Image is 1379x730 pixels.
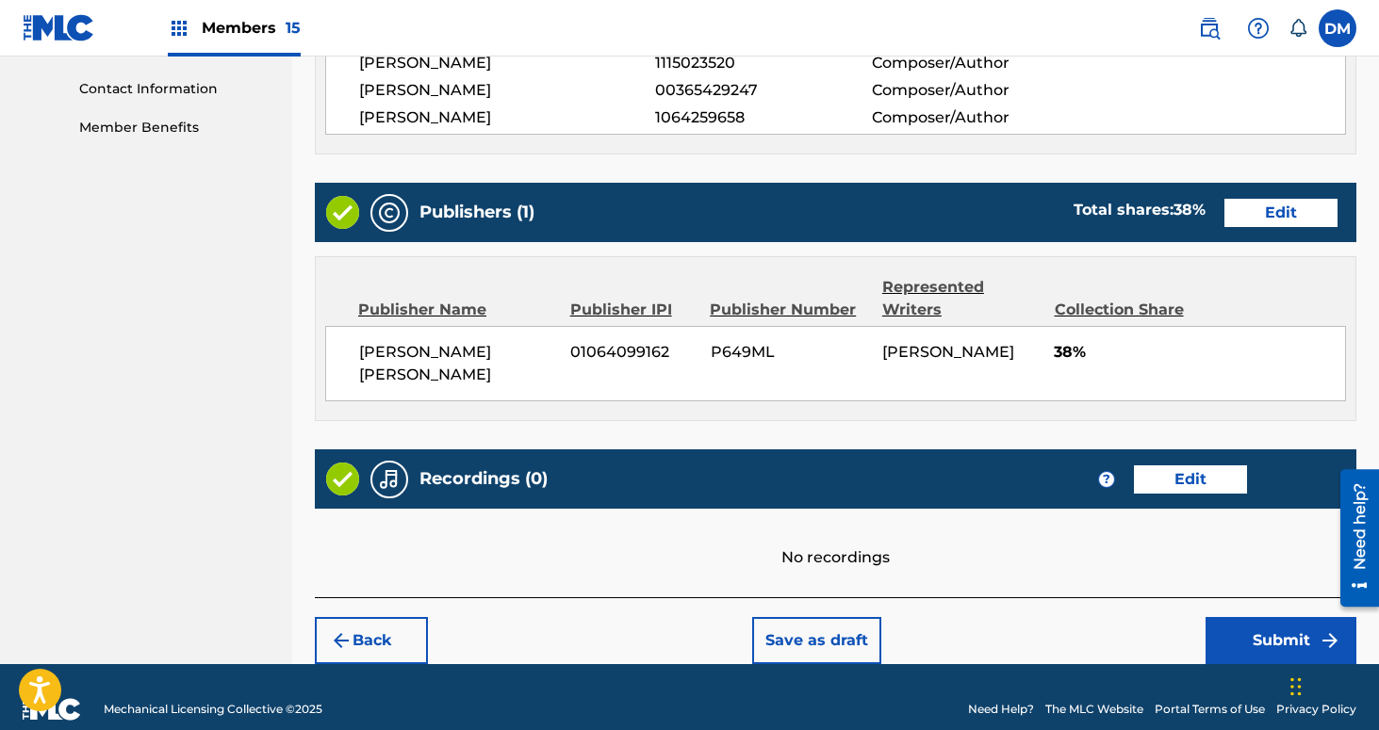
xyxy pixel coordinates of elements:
[330,629,353,652] img: 7ee5dd4eb1f8a8e3ef2f.svg
[1276,701,1356,718] a: Privacy Policy
[1190,9,1228,47] a: Public Search
[202,17,301,39] span: Members
[419,468,548,490] h5: Recordings (0)
[1319,629,1341,652] img: f7272a7cc735f4ea7f67.svg
[570,341,696,364] span: 01064099162
[1134,465,1247,494] button: Edit
[752,617,881,664] button: Save as draft
[872,79,1069,102] span: Composer/Author
[711,341,868,364] span: P649ML
[968,701,1034,718] a: Need Help?
[104,701,322,718] span: Mechanical Licensing Collective © 2025
[1319,9,1356,47] div: User Menu
[882,276,1041,321] div: Represented Writers
[326,462,359,495] img: Valid
[315,617,428,664] button: Back
[286,19,301,37] span: 15
[1326,462,1379,614] iframe: Resource Center
[655,79,872,102] span: 00365429247
[358,299,556,321] div: Publisher Name
[1198,17,1221,40] img: search
[655,52,872,74] span: 1115023520
[1155,701,1265,718] a: Portal Terms of Use
[79,118,270,138] a: Member Benefits
[1247,17,1270,40] img: help
[419,202,534,223] h5: Publishers (1)
[1289,19,1307,38] div: Notifications
[23,14,95,41] img: MLC Logo
[1074,199,1206,221] div: Total shares:
[1206,617,1356,664] button: Submit
[359,106,655,129] span: [PERSON_NAME]
[1290,658,1302,715] div: Drag
[1045,701,1143,718] a: The MLC Website
[872,52,1069,74] span: Composer/Author
[1055,299,1203,321] div: Collection Share
[378,202,401,224] img: Publishers
[882,343,1014,361] span: [PERSON_NAME]
[710,299,868,321] div: Publisher Number
[359,52,655,74] span: [PERSON_NAME]
[315,509,1356,569] div: No recordings
[359,341,556,386] span: [PERSON_NAME] [PERSON_NAME]
[1099,472,1114,487] span: ?
[1239,9,1277,47] div: Help
[168,17,190,40] img: Top Rightsholders
[655,106,872,129] span: 1064259658
[872,106,1069,129] span: Composer/Author
[1224,199,1338,227] button: Edit
[378,468,401,491] img: Recordings
[79,79,270,99] a: Contact Information
[23,698,81,721] img: logo
[570,299,697,321] div: Publisher IPI
[359,79,655,102] span: [PERSON_NAME]
[1054,341,1345,364] span: 38%
[1174,201,1206,219] span: 38 %
[1285,640,1379,730] iframe: Chat Widget
[326,196,359,229] img: Valid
